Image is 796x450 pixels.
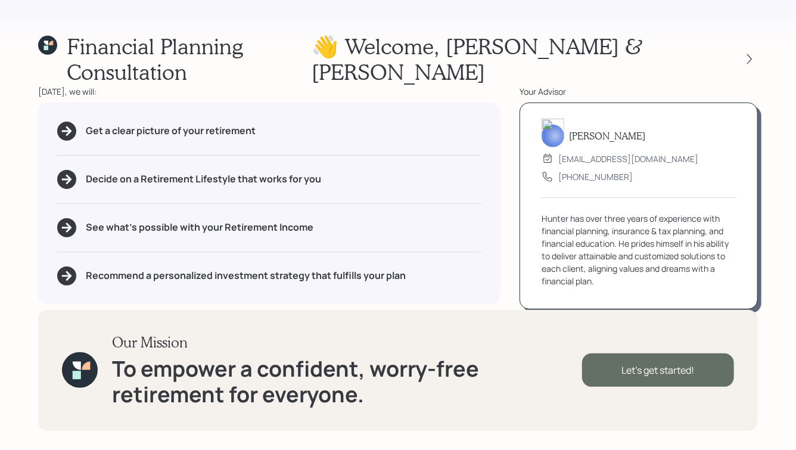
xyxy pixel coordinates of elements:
[112,356,582,407] h1: To empower a confident, worry-free retirement for everyone.
[312,33,720,85] h1: 👋 Welcome , [PERSON_NAME] & [PERSON_NAME]
[86,125,256,136] h5: Get a clear picture of your retirement
[558,170,633,183] div: [PHONE_NUMBER]
[38,85,500,98] div: [DATE], we will:
[520,85,758,98] div: Your Advisor
[67,33,312,85] h1: Financial Planning Consultation
[582,353,734,387] div: Let's get started!
[542,212,736,287] div: Hunter has over three years of experience with financial planning, insurance & tax planning, and ...
[558,153,698,165] div: [EMAIL_ADDRESS][DOMAIN_NAME]
[86,222,313,233] h5: See what's possible with your Retirement Income
[542,119,564,147] img: hunter_neumayer.jpg
[86,270,406,281] h5: Recommend a personalized investment strategy that fulfills your plan
[86,173,321,185] h5: Decide on a Retirement Lifestyle that works for you
[569,130,645,141] h5: [PERSON_NAME]
[112,334,582,351] h3: Our Mission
